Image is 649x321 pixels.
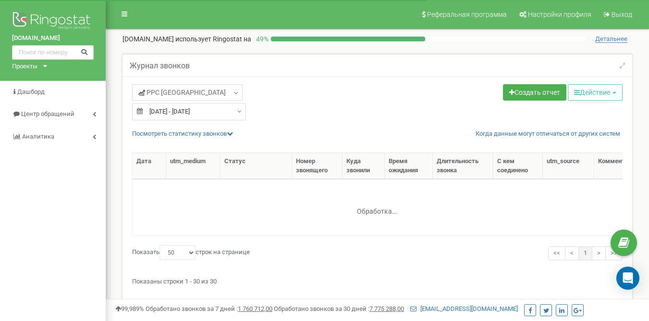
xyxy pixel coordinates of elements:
a: < [565,246,579,260]
span: Обработано звонков за 30 дней : [274,305,404,312]
input: Поиск по номеру [12,45,94,60]
a: [EMAIL_ADDRESS][DOMAIN_NAME] [410,305,518,312]
span: Обработано звонков за 7 дней : [146,305,272,312]
a: [DOMAIN_NAME] [12,34,94,43]
th: Длительность звонка [433,153,493,179]
button: Действие [568,84,623,101]
p: [DOMAIN_NAME] [122,34,251,44]
a: << [548,246,565,260]
span: Дашборд [17,88,45,95]
a: > [592,246,606,260]
th: С кем соединено [493,153,543,179]
span: Аналитика [22,133,54,140]
div: Обработка... [318,200,438,214]
span: 99,989% [115,305,144,312]
th: utm_source [543,153,594,179]
th: Куда звонили [343,153,385,179]
select: Показатьстрок на странице [159,245,196,260]
label: Показать строк на странице [132,245,250,260]
span: Центр обращений [21,110,74,117]
div: Open Intercom Messenger [616,267,639,290]
span: Реферальная программа [427,11,507,18]
a: PPC [GEOGRAPHIC_DATA] [132,84,243,101]
a: 1 [578,246,592,260]
a: >> [605,246,623,260]
span: использует Ringostat на [175,35,251,43]
p: 49 % [251,34,271,44]
th: utm_medium [166,153,220,179]
a: Когда данные могут отличаться от других систем [476,129,620,139]
u: 7 775 288,00 [369,305,404,312]
span: PPC [GEOGRAPHIC_DATA] [138,88,226,97]
th: Время ожидания [385,153,433,179]
img: Ringostat logo [12,10,94,34]
a: Посмотреть cтатистику звонков [132,130,233,137]
div: Показаны строки 1 - 30 из 30 [132,273,623,286]
th: Дата [133,153,166,179]
div: Проекты [12,62,37,71]
th: Номер звонящего [292,153,343,179]
h5: Журнал звонков [130,62,190,70]
span: Выход [612,11,632,18]
span: Настройки профиля [528,11,591,18]
span: Детальнее [595,35,627,43]
a: Создать отчет [503,84,566,101]
u: 1 760 712,00 [238,305,272,312]
th: Статус [220,153,292,179]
